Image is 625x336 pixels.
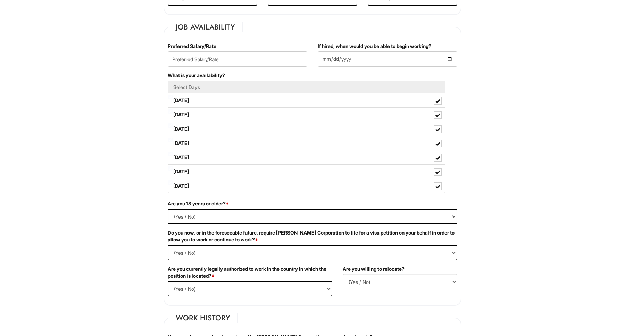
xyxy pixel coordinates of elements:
[168,122,445,136] label: [DATE]
[168,209,457,224] select: (Yes / No)
[168,245,457,260] select: (Yes / No)
[168,165,445,179] label: [DATE]
[168,43,216,50] label: Preferred Salary/Rate
[318,43,431,50] label: If hired, when would you be able to begin working?
[168,229,457,243] label: Do you now, or in the foreseeable future, require [PERSON_NAME] Corporation to file for a visa pe...
[168,179,445,193] label: [DATE]
[168,51,307,67] input: Preferred Salary/Rate
[168,22,243,32] legend: Job Availability
[343,265,405,272] label: Are you willing to relocate?
[168,281,332,296] select: (Yes / No)
[168,200,229,207] label: Are you 18 years or older?
[168,313,238,323] legend: Work History
[343,274,457,289] select: (Yes / No)
[168,108,445,122] label: [DATE]
[173,84,440,90] h5: Select Days
[168,93,445,107] label: [DATE]
[168,265,332,279] label: Are you currently legally authorized to work in the country in which the position is located?
[168,150,445,164] label: [DATE]
[168,136,445,150] label: [DATE]
[168,72,225,79] label: What is your availability?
